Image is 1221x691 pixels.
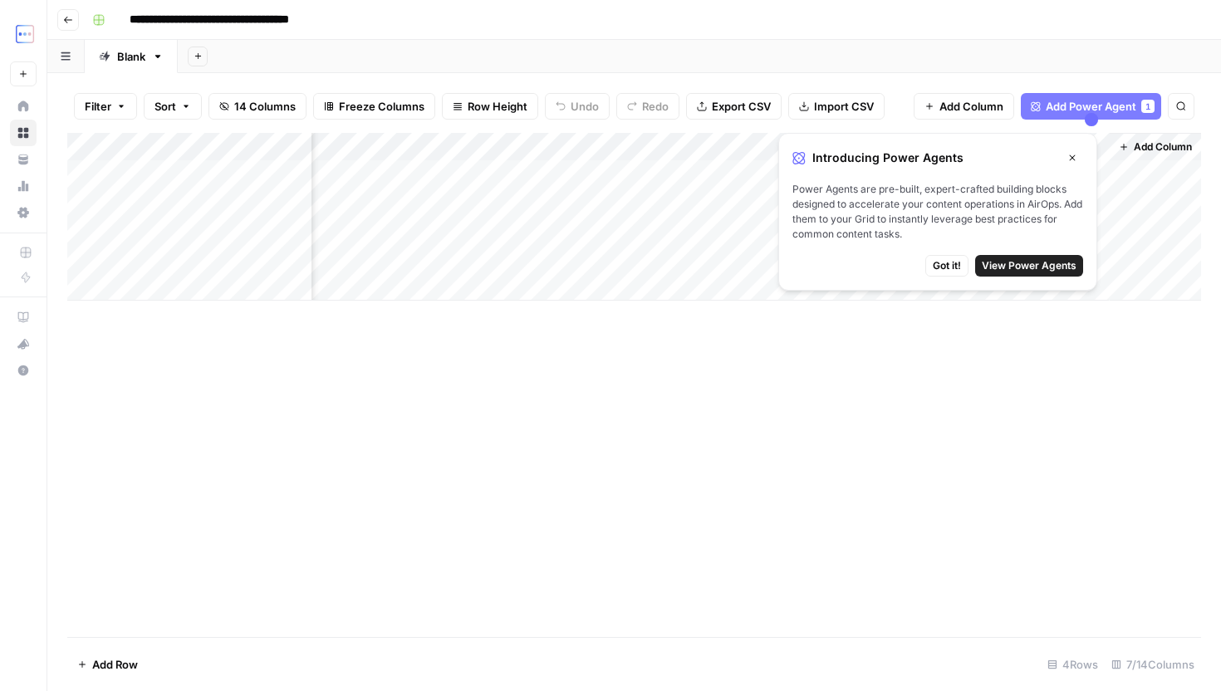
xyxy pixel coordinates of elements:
button: Freeze Columns [313,93,435,120]
div: What's new? [11,331,36,356]
span: Power Agents are pre-built, expert-crafted building blocks designed to accelerate your content op... [792,182,1083,242]
div: Introducing Power Agents [792,147,1083,169]
button: 14 Columns [208,93,306,120]
span: Add Power Agent [1046,98,1136,115]
button: Filter [74,93,137,120]
button: Redo [616,93,679,120]
button: Import CSV [788,93,885,120]
div: 4 Rows [1041,651,1105,678]
div: 7/14 Columns [1105,651,1201,678]
button: Workspace: TripleDart [10,13,37,55]
div: Blank [117,48,145,65]
button: Add Column [914,93,1014,120]
span: Add Row [92,656,138,673]
button: Help + Support [10,357,37,384]
span: Freeze Columns [339,98,424,115]
span: View Power Agents [982,258,1076,273]
a: Home [10,93,37,120]
span: 14 Columns [234,98,296,115]
span: Add Column [1134,140,1192,154]
button: Export CSV [686,93,782,120]
a: Browse [10,120,37,146]
span: Import CSV [814,98,874,115]
span: Add Column [939,98,1003,115]
a: Settings [10,199,37,226]
button: Undo [545,93,610,120]
button: Sort [144,93,202,120]
a: Blank [85,40,178,73]
button: What's new? [10,331,37,357]
span: Undo [571,98,599,115]
a: Your Data [10,146,37,173]
a: Usage [10,173,37,199]
span: Sort [154,98,176,115]
img: TripleDart Logo [10,19,40,49]
button: Add Column [1112,136,1199,158]
span: Got it! [933,258,961,273]
button: View Power Agents [975,255,1083,277]
span: Redo [642,98,669,115]
span: 1 [1145,100,1150,113]
button: Row Height [442,93,538,120]
button: Add Power Agent1 [1021,93,1161,120]
span: Export CSV [712,98,771,115]
span: Filter [85,98,111,115]
button: Got it! [925,255,968,277]
button: Add Row [67,651,148,678]
span: Row Height [468,98,527,115]
div: 1 [1141,100,1155,113]
a: AirOps Academy [10,304,37,331]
